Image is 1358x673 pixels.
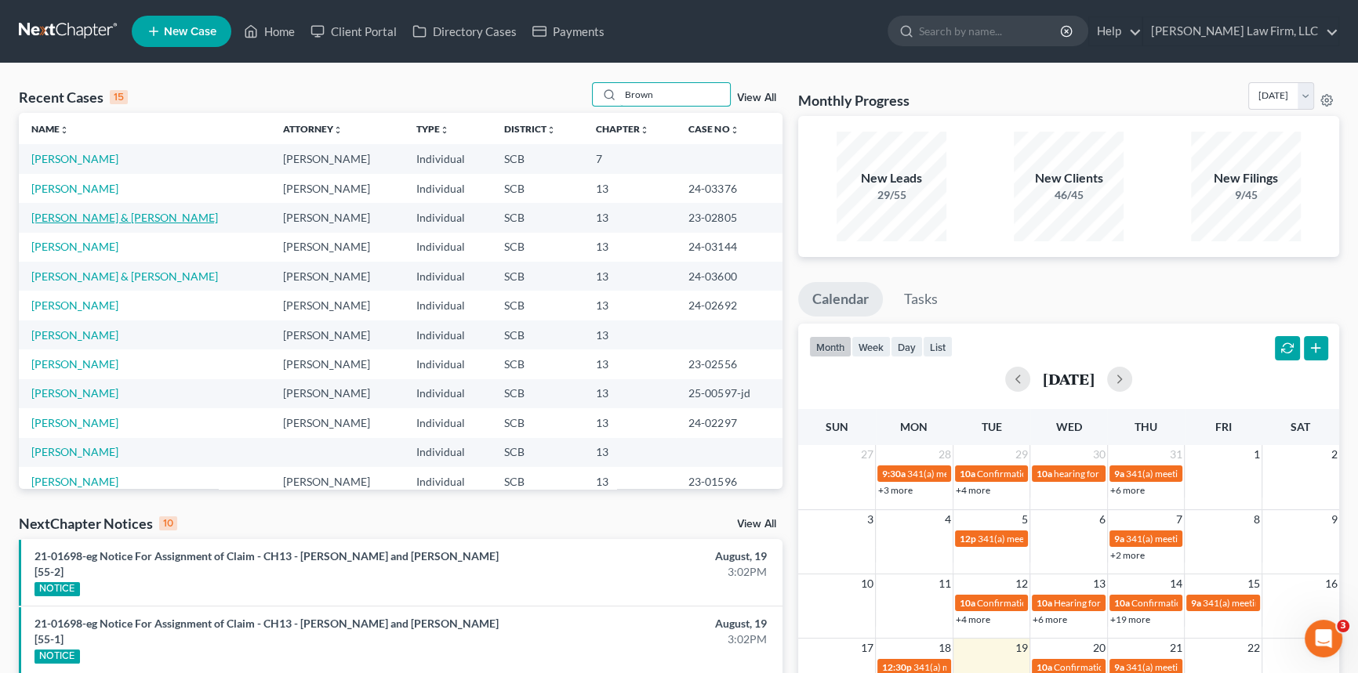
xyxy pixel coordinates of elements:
[1191,597,1201,609] span: 9a
[271,379,404,408] td: [PERSON_NAME]
[676,174,782,203] td: 24-03376
[492,349,583,378] td: SCB
[676,349,782,378] td: 23-02556
[492,174,583,203] td: SCB
[583,203,676,232] td: 13
[31,445,118,458] a: [PERSON_NAME]
[620,83,730,106] input: Search by name...
[492,262,583,291] td: SCB
[900,420,928,433] span: Mon
[583,233,676,262] td: 13
[333,125,343,135] i: unfold_more
[978,533,1129,545] span: 341(a) meeting for [PERSON_NAME]
[583,320,676,349] td: 13
[1098,510,1107,529] span: 6
[404,291,492,320] td: Individual
[271,233,404,262] td: [PERSON_NAME]
[676,408,782,437] td: 24-02297
[159,516,177,530] div: 10
[1037,597,1052,609] span: 10a
[492,233,583,262] td: SCB
[1330,445,1339,464] span: 2
[583,438,676,467] td: 13
[1114,468,1124,479] span: 9a
[676,291,782,320] td: 24-02692
[956,613,990,625] a: +4 more
[236,17,303,45] a: Home
[404,144,492,173] td: Individual
[1091,445,1107,464] span: 30
[1020,510,1029,529] span: 5
[1131,597,1322,609] span: Confirmation Hearing for La [PERSON_NAME]
[583,262,676,291] td: 13
[31,123,69,135] a: Nameunfold_more
[271,408,404,437] td: [PERSON_NAME]
[404,203,492,232] td: Individual
[492,203,583,232] td: SCB
[31,182,118,195] a: [PERSON_NAME]
[1191,169,1301,187] div: New Filings
[1089,17,1142,45] a: Help
[1168,445,1184,464] span: 31
[492,467,583,496] td: SCB
[960,533,976,545] span: 12p
[1043,371,1095,387] h2: [DATE]
[404,233,492,262] td: Individual
[492,320,583,349] td: SCB
[31,299,118,312] a: [PERSON_NAME]
[583,349,676,378] td: 13
[1305,620,1342,657] iframe: Intercom live chat
[729,125,739,135] i: unfold_more
[271,144,404,173] td: [PERSON_NAME]
[34,582,80,596] div: NOTICE
[31,270,218,283] a: [PERSON_NAME] & [PERSON_NAME]
[164,26,216,38] span: New Case
[271,467,404,496] td: [PERSON_NAME]
[1054,597,1176,609] span: Hearing for [PERSON_NAME]
[583,174,676,203] td: 13
[859,639,875,657] span: 17
[676,233,782,262] td: 24-03144
[798,282,883,317] a: Calendar
[404,349,492,378] td: Individual
[1114,597,1130,609] span: 10a
[737,519,776,530] a: View All
[1126,661,1277,673] span: 341(a) meeting for [PERSON_NAME]
[937,445,953,464] span: 28
[1330,510,1339,529] span: 9
[533,616,767,631] div: August, 19
[416,123,449,135] a: Typeunfold_more
[639,125,648,135] i: unfold_more
[837,169,946,187] div: New Leads
[676,467,782,496] td: 23-01596
[977,468,1156,479] span: Confirmation Hearing for [PERSON_NAME]
[676,262,782,291] td: 24-03600
[890,282,952,317] a: Tasks
[1033,613,1067,625] a: +6 more
[688,123,739,135] a: Case Nounfold_more
[1126,533,1277,545] span: 341(a) meeting for [PERSON_NAME]
[504,123,556,135] a: Districtunfold_more
[31,357,118,371] a: [PERSON_NAME]
[1291,420,1310,433] span: Sat
[809,336,851,357] button: month
[919,16,1062,45] input: Search by name...
[31,475,118,488] a: [PERSON_NAME]
[1252,510,1262,529] span: 8
[533,548,767,564] div: August, 19
[1014,639,1029,657] span: 19
[1324,574,1339,593] span: 16
[1037,661,1052,673] span: 10a
[583,291,676,320] td: 13
[837,187,946,203] div: 29/55
[271,174,404,203] td: [PERSON_NAME]
[583,144,676,173] td: 7
[1014,574,1029,593] span: 12
[923,336,953,357] button: list
[583,408,676,437] td: 13
[1337,620,1349,632] span: 3
[1037,468,1052,479] span: 10a
[882,468,906,479] span: 9:30a
[404,174,492,203] td: Individual
[1191,187,1301,203] div: 9/45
